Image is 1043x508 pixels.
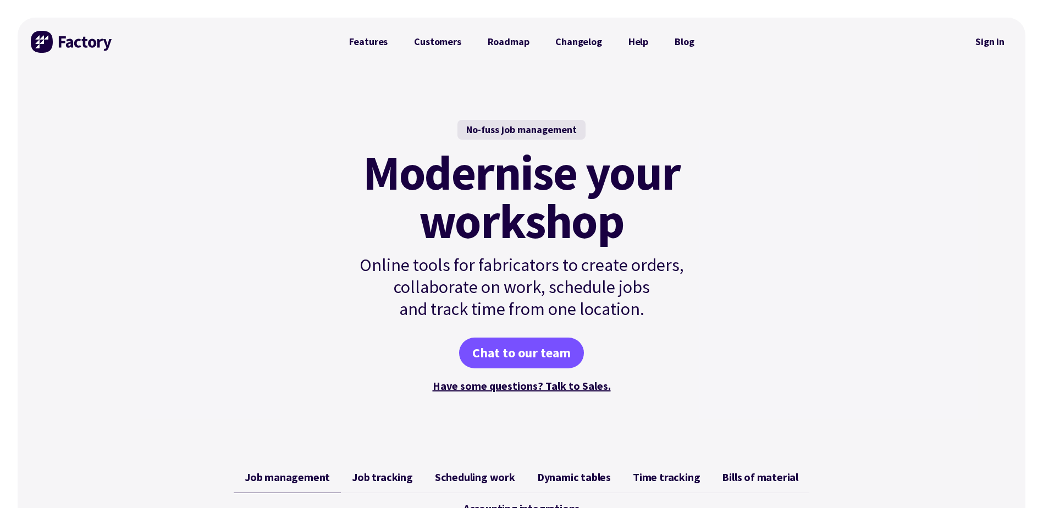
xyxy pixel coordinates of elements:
img: Factory [31,31,113,53]
mark: Modernise your workshop [363,148,680,245]
a: Sign in [968,29,1012,54]
a: Chat to our team [459,338,584,368]
span: Scheduling work [435,471,515,484]
a: Roadmap [474,31,543,53]
span: Time tracking [633,471,700,484]
span: Job management [245,471,330,484]
span: Bills of material [722,471,798,484]
span: Job tracking [352,471,413,484]
nav: Secondary Navigation [968,29,1012,54]
a: Have some questions? Talk to Sales. [433,379,611,393]
nav: Primary Navigation [336,31,708,53]
a: Blog [661,31,707,53]
div: No-fuss job management [457,120,586,140]
a: Help [615,31,661,53]
p: Online tools for fabricators to create orders, collaborate on work, schedule jobs and track time ... [336,254,708,320]
span: Dynamic tables [537,471,611,484]
a: Changelog [542,31,615,53]
a: Features [336,31,401,53]
iframe: Chat Widget [988,455,1043,508]
a: Customers [401,31,474,53]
